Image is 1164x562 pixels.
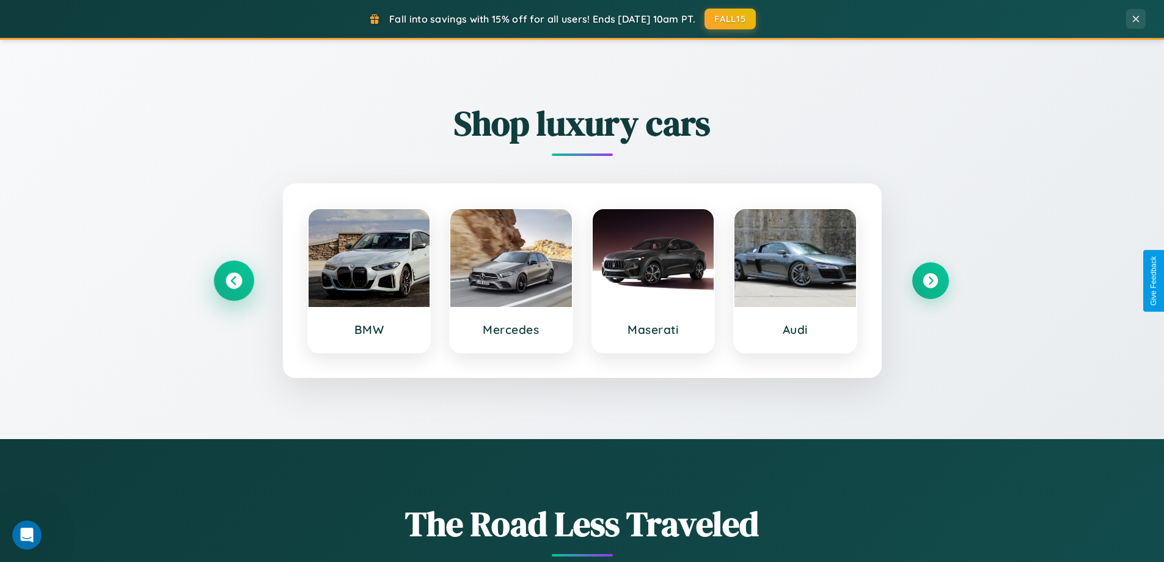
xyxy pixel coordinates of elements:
[463,322,560,337] h3: Mercedes
[747,322,844,337] h3: Audi
[705,9,756,29] button: FALL15
[389,13,695,25] span: Fall into savings with 15% off for all users! Ends [DATE] 10am PT.
[12,520,42,550] iframe: Intercom live chat
[1149,256,1158,306] div: Give Feedback
[216,100,949,147] h2: Shop luxury cars
[321,322,418,337] h3: BMW
[216,500,949,547] h1: The Road Less Traveled
[605,322,702,337] h3: Maserati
